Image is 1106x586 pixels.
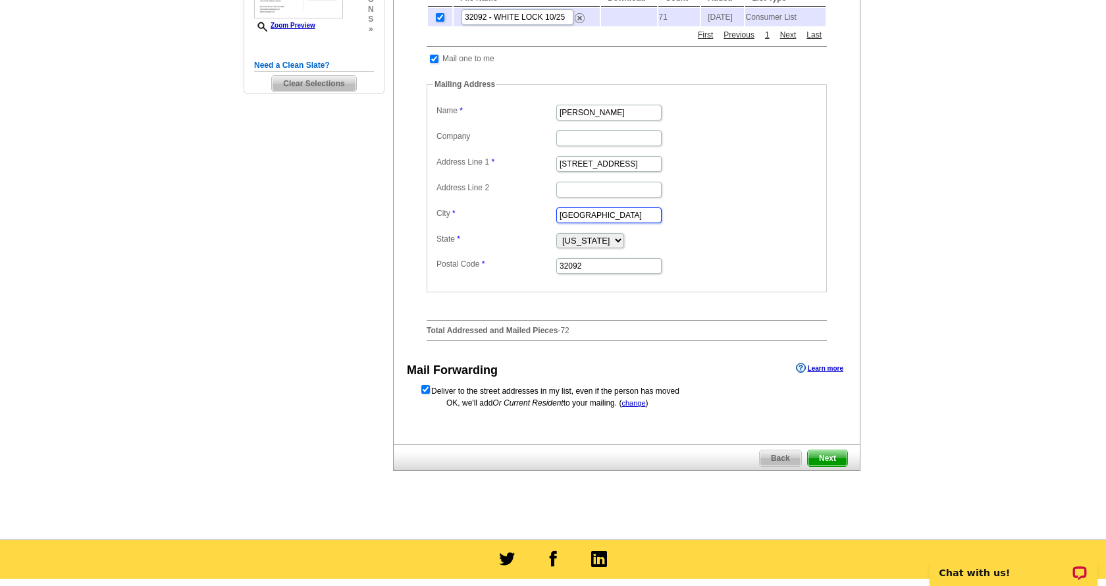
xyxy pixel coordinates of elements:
span: 72 [560,326,569,335]
a: Last [803,29,825,41]
label: State [436,233,555,245]
span: » [368,24,374,34]
div: Mail Forwarding [407,361,498,379]
a: Learn more [796,363,843,373]
td: [DATE] [701,8,744,26]
label: Address Line 1 [436,156,555,168]
img: delete.png [575,13,585,23]
td: Consumer List [745,8,826,26]
label: Name [436,105,555,117]
label: Company [436,130,555,142]
span: Or Current Resident [492,398,563,408]
span: Back [760,450,801,466]
span: n [368,5,374,14]
td: 71 [658,8,700,26]
a: Remove this list [575,11,585,20]
div: OK, we'll add to your mailing. ( ) [420,397,833,409]
a: Previous [720,29,758,41]
a: 1 [762,29,773,41]
a: Next [777,29,800,41]
a: First [695,29,716,41]
a: Back [759,450,802,467]
label: City [436,207,555,219]
label: Postal Code [436,258,555,270]
h5: Need a Clean Slate? [254,59,374,72]
iframe: LiveChat chat widget [921,545,1106,586]
legend: Mailing Address [433,78,496,90]
form: Deliver to the street addresses in my list, even if the person has moved [420,384,833,397]
a: change [621,399,645,407]
a: Zoom Preview [254,22,315,29]
span: s [368,14,374,24]
span: Clear Selections [272,76,355,92]
label: Address Line 2 [436,182,555,194]
td: Mail one to me [442,52,495,65]
strong: Total Addressed and Mailed Pieces [427,326,558,335]
span: Next [808,450,847,466]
